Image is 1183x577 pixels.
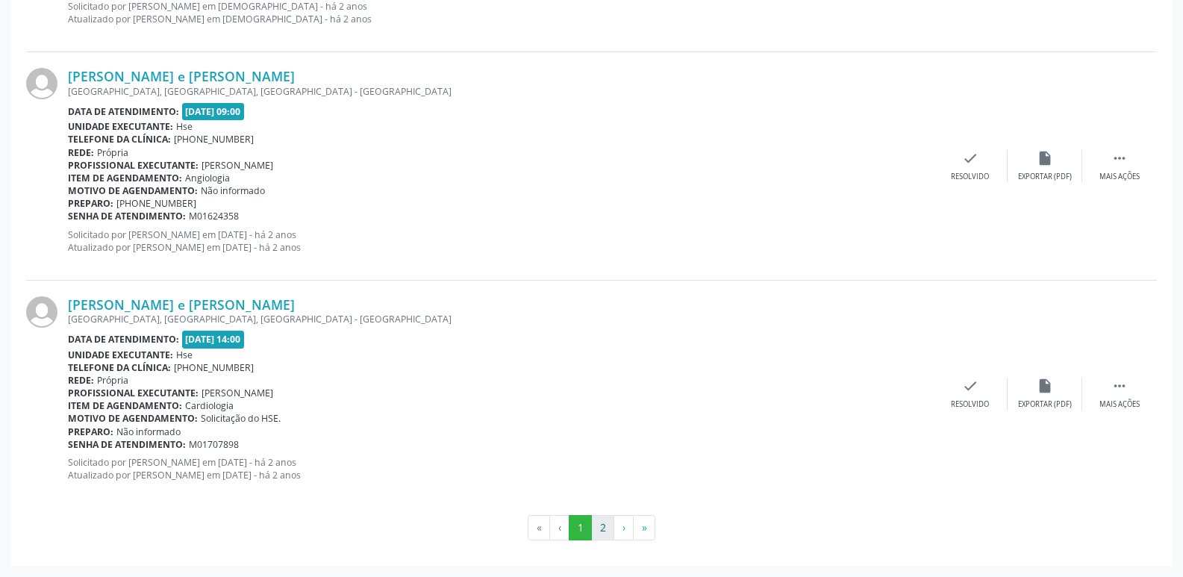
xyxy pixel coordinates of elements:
b: Unidade executante: [68,349,173,361]
div: Exportar (PDF) [1018,172,1072,182]
span: Não informado [201,184,265,197]
b: Motivo de agendamento: [68,184,198,197]
span: [PHONE_NUMBER] [174,133,254,146]
div: [GEOGRAPHIC_DATA], [GEOGRAPHIC_DATA], [GEOGRAPHIC_DATA] - [GEOGRAPHIC_DATA] [68,313,933,325]
span: Angiologia [185,172,230,184]
b: Item de agendamento: [68,399,182,412]
span: Hse [176,349,193,361]
img: img [26,296,57,328]
span: [PHONE_NUMBER] [116,197,196,210]
div: Resolvido [951,172,989,182]
span: Não informado [116,425,181,438]
div: [GEOGRAPHIC_DATA], [GEOGRAPHIC_DATA], [GEOGRAPHIC_DATA] - [GEOGRAPHIC_DATA] [68,85,933,98]
span: Solicitação do HSE. [201,412,281,425]
b: Item de agendamento: [68,172,182,184]
div: Resolvido [951,399,989,410]
p: Solicitado por [PERSON_NAME] em [DATE] - há 2 anos Atualizado por [PERSON_NAME] em [DATE] - há 2 ... [68,228,933,254]
b: Rede: [68,146,94,159]
span: [DATE] 14:00 [182,331,245,348]
span: [DATE] 09:00 [182,103,245,120]
b: Profissional executante: [68,159,199,172]
b: Telefone da clínica: [68,133,171,146]
span: [PERSON_NAME] [202,159,273,172]
i: check [962,378,978,394]
b: Unidade executante: [68,120,173,133]
b: Rede: [68,374,94,387]
span: M01707898 [189,438,239,451]
img: img [26,68,57,99]
button: Go to page 2 [591,515,614,540]
i:  [1111,150,1128,166]
span: Própria [97,374,128,387]
button: Go to next page [614,515,634,540]
i:  [1111,378,1128,394]
i: insert_drive_file [1037,150,1053,166]
button: Go to last page [633,515,655,540]
div: Exportar (PDF) [1018,399,1072,410]
ul: Pagination [26,515,1157,540]
b: Profissional executante: [68,387,199,399]
i: insert_drive_file [1037,378,1053,394]
b: Motivo de agendamento: [68,412,198,425]
span: [PHONE_NUMBER] [174,361,254,374]
i: check [962,150,978,166]
div: Mais ações [1099,172,1140,182]
b: Senha de atendimento: [68,210,186,222]
b: Preparo: [68,197,113,210]
b: Telefone da clínica: [68,361,171,374]
span: Própria [97,146,128,159]
button: Go to page 1 [569,515,592,540]
a: [PERSON_NAME] e [PERSON_NAME] [68,68,295,84]
p: Solicitado por [PERSON_NAME] em [DATE] - há 2 anos Atualizado por [PERSON_NAME] em [DATE] - há 2 ... [68,456,933,481]
span: M01624358 [189,210,239,222]
b: Data de atendimento: [68,333,179,346]
b: Senha de atendimento: [68,438,186,451]
span: Cardiologia [185,399,234,412]
b: Preparo: [68,425,113,438]
a: [PERSON_NAME] e [PERSON_NAME] [68,296,295,313]
b: Data de atendimento: [68,105,179,118]
div: Mais ações [1099,399,1140,410]
span: [PERSON_NAME] [202,387,273,399]
span: Hse [176,120,193,133]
